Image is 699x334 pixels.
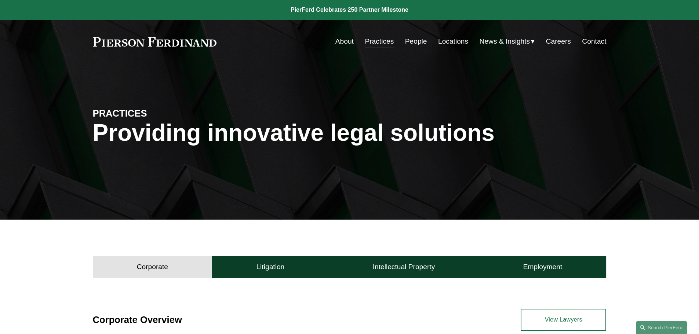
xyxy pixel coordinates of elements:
[256,263,284,271] h4: Litigation
[582,34,606,48] a: Contact
[93,120,607,146] h1: Providing innovative legal solutions
[365,34,394,48] a: Practices
[521,309,606,331] a: View Lawyers
[546,34,571,48] a: Careers
[523,263,563,271] h4: Employment
[480,34,535,48] a: folder dropdown
[636,321,687,334] a: Search this site
[405,34,427,48] a: People
[335,34,354,48] a: About
[373,263,435,271] h4: Intellectual Property
[480,35,530,48] span: News & Insights
[93,107,221,119] h4: PRACTICES
[137,263,168,271] h4: Corporate
[438,34,468,48] a: Locations
[93,315,182,325] a: Corporate Overview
